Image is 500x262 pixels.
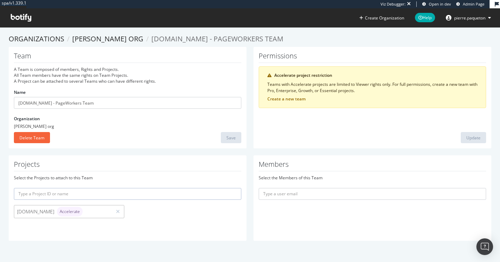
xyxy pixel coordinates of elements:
div: Update [466,135,481,141]
span: Admin Page [463,1,484,7]
input: Name [14,97,241,109]
a: Admin Page [456,1,484,7]
div: Accelerate project restriction [274,72,477,79]
span: pierre.paqueton [454,15,485,21]
div: [DOMAIN_NAME] [17,207,109,216]
a: Open in dev [422,1,451,7]
div: Viz Debugger: [381,1,406,7]
h1: Permissions [259,52,486,63]
h1: Members [259,161,486,171]
label: Name [14,89,26,95]
span: [DOMAIN_NAME] - PageWorkers Team [151,34,283,43]
button: Save [221,132,241,143]
span: Open in dev [429,1,451,7]
button: Create a new team [267,97,306,101]
div: [PERSON_NAME] org [14,123,241,129]
div: Select the Projects to attach to this Team [14,175,241,181]
div: Select the Members of this Team [259,175,486,181]
div: Open Intercom Messenger [476,238,493,255]
button: Delete Team [14,132,50,143]
div: A Team is composed of members, Rights and Projects. All Team members have the same rights on Team... [14,66,241,84]
button: Update [461,132,486,143]
div: Teams with Accelerate projects are limited to Viewer rights only. For full permissions, create a ... [267,81,477,94]
a: Organizations [9,34,64,43]
button: Create Organization [359,15,405,21]
ol: breadcrumbs [9,34,491,44]
h1: Team [14,52,241,63]
h1: Projects [14,161,241,171]
input: Type a Project ID or name [14,188,241,200]
button: pierre.paqueton [440,12,497,23]
div: warning banner [259,66,486,108]
div: brand label [57,207,83,216]
label: Organization [14,116,40,122]
span: Help [415,13,435,22]
span: Accelerate [60,210,80,214]
div: Delete Team [19,135,44,141]
input: Type a user email [259,188,486,200]
div: Save [226,135,236,141]
a: [PERSON_NAME] org [72,34,143,43]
